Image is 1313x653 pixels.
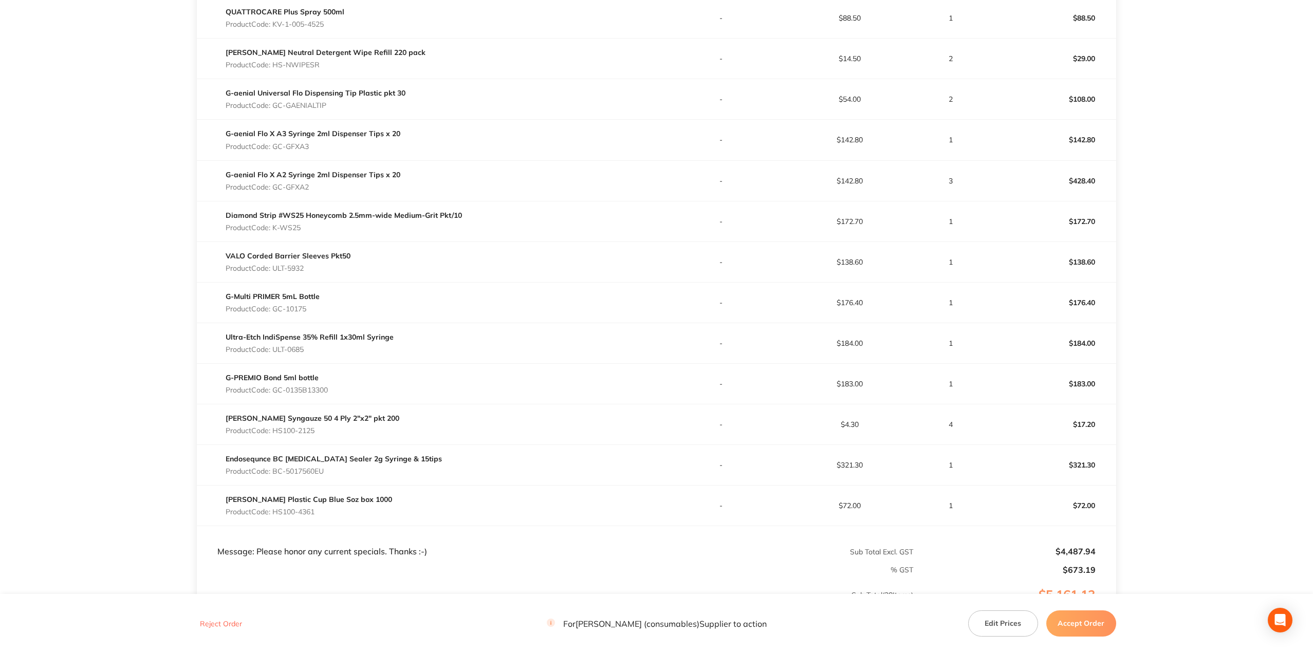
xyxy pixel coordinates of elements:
[914,380,987,388] p: 1
[988,371,1115,396] p: $183.00
[657,420,785,428] p: -
[914,547,1095,556] p: $4,487.94
[226,414,399,423] a: [PERSON_NAME] Syngauze 50 4 Ply 2"x2" pkt 200
[657,548,914,556] p: Sub Total Excl. GST
[914,501,987,510] p: 1
[914,420,987,428] p: 4
[914,95,987,103] p: 2
[988,412,1115,437] p: $17.20
[226,211,462,220] a: Diamond Strip #WS25 Honeycomb 2.5mm-wide Medium-Grit Pkt/10
[914,298,987,307] p: 1
[914,54,987,63] p: 2
[226,183,400,191] p: Product Code: GC-GFXA2
[197,619,245,628] button: Reject Order
[988,250,1115,274] p: $138.60
[547,619,767,628] p: For [PERSON_NAME] (consumables) Supplier to action
[914,177,987,185] p: 3
[914,217,987,226] p: 1
[786,420,913,428] p: $4.30
[988,6,1115,30] p: $88.50
[657,95,785,103] p: -
[657,501,785,510] p: -
[988,87,1115,111] p: $108.00
[786,258,913,266] p: $138.60
[786,95,913,103] p: $54.00
[988,331,1115,356] p: $184.00
[657,217,785,226] p: -
[226,61,426,69] p: Product Code: HS-NWIPESR
[786,461,913,469] p: $321.30
[226,20,344,28] p: Product Code: KV-1-005-4525
[657,339,785,347] p: -
[1268,608,1292,632] div: Open Intercom Messenger
[226,170,400,179] a: G-aenial Flo X A2 Syringe 2ml Dispenser Tips x 20
[226,332,394,342] a: Ultra-Etch IndiSpense 35% Refill 1x30ml Syringe
[988,46,1115,71] p: $29.00
[226,88,405,98] a: G-aenial Universal Flo Dispensing Tip Plastic pkt 30
[786,298,913,307] p: $176.40
[197,526,656,557] td: Message: Please honor any current specials. Thanks :-)
[226,386,328,394] p: Product Code: GC-0135B13300
[226,48,426,57] a: [PERSON_NAME] Neutral Detergent Wipe Refill 220 pack
[226,7,344,16] a: QUATTROCARE Plus Spray 500ml
[657,54,785,63] p: -
[197,591,913,620] p: Sub Total ( 38 Items)
[786,380,913,388] p: $183.00
[914,258,987,266] p: 1
[1046,610,1116,636] button: Accept Order
[988,169,1115,193] p: $428.40
[226,101,405,109] p: Product Code: GC-GAENIALTIP
[988,209,1115,234] p: $172.70
[226,467,442,475] p: Product Code: BC-5017560EU
[226,508,392,516] p: Product Code: HS100-4361
[914,14,987,22] p: 1
[226,292,320,301] a: G-Multi PRIMER 5mL Bottle
[197,566,913,574] p: % GST
[786,136,913,144] p: $142.80
[657,380,785,388] p: -
[988,127,1115,152] p: $142.80
[226,454,442,463] a: Endosequnce BC [MEDICAL_DATA] Sealer 2g Syringe & 15tips
[914,339,987,347] p: 1
[914,565,1095,574] p: $673.19
[657,461,785,469] p: -
[914,461,987,469] p: 1
[226,345,394,353] p: Product Code: ULT-0685
[226,223,462,232] p: Product Code: K-WS25
[786,501,913,510] p: $72.00
[226,129,400,138] a: G-aenial Flo X A3 Syringe 2ml Dispenser Tips x 20
[226,264,350,272] p: Product Code: ULT-5932
[226,495,392,504] a: [PERSON_NAME] Plastic Cup Blue Soz box 1000
[786,217,913,226] p: $172.70
[226,373,319,382] a: G-PREMIO Bond 5ml bottle
[988,453,1115,477] p: $321.30
[914,136,987,144] p: 1
[657,136,785,144] p: -
[657,177,785,185] p: -
[226,142,400,151] p: Product Code: GC-GFXA3
[988,290,1115,315] p: $176.40
[657,298,785,307] p: -
[226,426,399,435] p: Product Code: HS100-2125
[657,258,785,266] p: -
[786,177,913,185] p: $142.80
[226,251,350,260] a: VALO Corded Barrier Sleeves Pkt50
[226,305,320,313] p: Product Code: GC-10175
[786,54,913,63] p: $14.50
[657,14,785,22] p: -
[988,493,1115,518] p: $72.00
[786,14,913,22] p: $88.50
[968,610,1038,636] button: Edit Prices
[786,339,913,347] p: $184.00
[914,588,1115,623] p: $5,161.13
